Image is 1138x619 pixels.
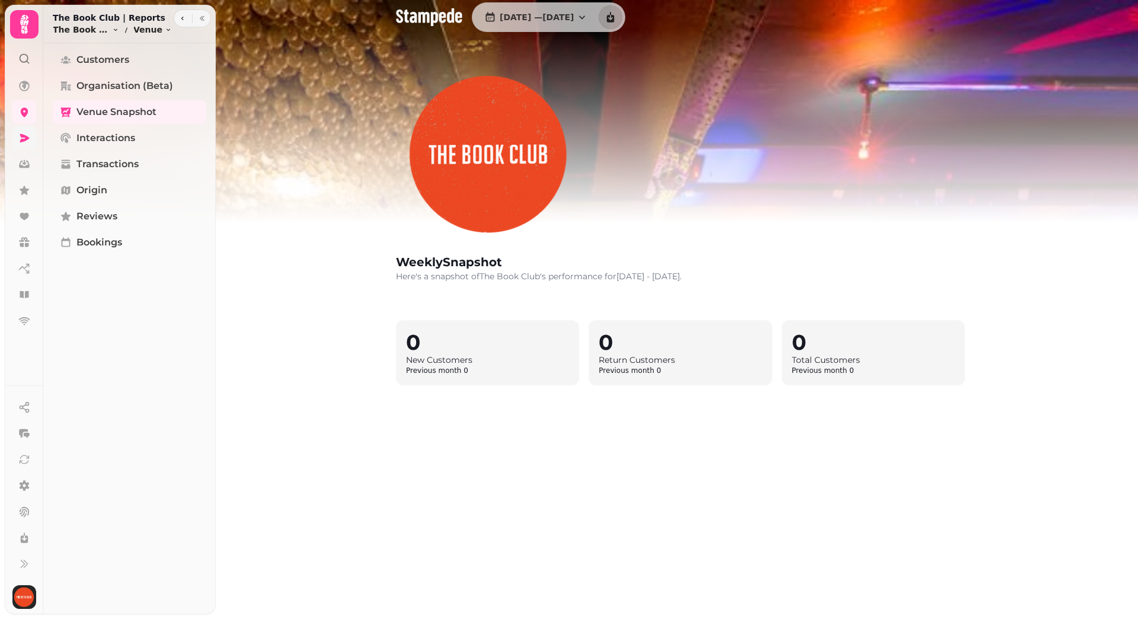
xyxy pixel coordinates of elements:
[406,330,569,354] h2: 0
[599,5,622,29] button: download report
[133,24,172,36] button: Venue
[53,74,206,98] a: Organisation (beta)
[406,366,569,375] p: Previous month 0
[53,24,110,36] span: The Book Club
[792,366,955,375] p: Previous month 0
[76,209,117,224] span: Reviews
[396,58,586,249] img: aHR0cHM6Ly9ibGFja2J4LnMzLmV1LXdlc3QtMi5hbWF6b25hd3MuY29tLzU4MDE5YTM0LTU2MTAtMTFlOS1hYmMwLTA2ZjgxN...
[53,48,206,72] a: Customers
[599,354,762,366] h3: Return Customers
[792,354,955,366] h3: Total Customers
[53,24,172,36] nav: breadcrumb
[76,235,122,250] span: Bookings
[53,205,206,228] a: Reviews
[53,178,206,202] a: Origin
[76,131,135,145] span: Interactions
[396,254,682,270] h2: weekly Snapshot
[76,53,129,67] span: Customers
[53,126,206,150] a: Interactions
[599,366,762,375] p: Previous month 0
[76,105,156,119] span: Venue Snapshot
[76,79,173,93] span: Organisation (beta)
[53,24,119,36] button: The Book Club
[43,43,216,614] nav: Tabs
[475,5,597,29] button: [DATE] —[DATE]
[10,585,39,609] button: User avatar
[76,183,107,197] span: Origin
[53,231,206,254] a: Bookings
[53,100,206,124] a: Venue Snapshot
[792,330,955,354] h2: 0
[53,12,172,24] h2: The Book Club | Reports
[396,270,682,282] p: Here's a snapshot of The Book Club 's performance for [DATE] - [DATE] .
[53,152,206,176] a: Transactions
[12,585,36,609] img: User avatar
[599,330,762,354] h2: 0
[406,354,569,366] h3: New Customers
[500,13,574,21] span: [DATE] — [DATE]
[76,157,139,171] span: Transactions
